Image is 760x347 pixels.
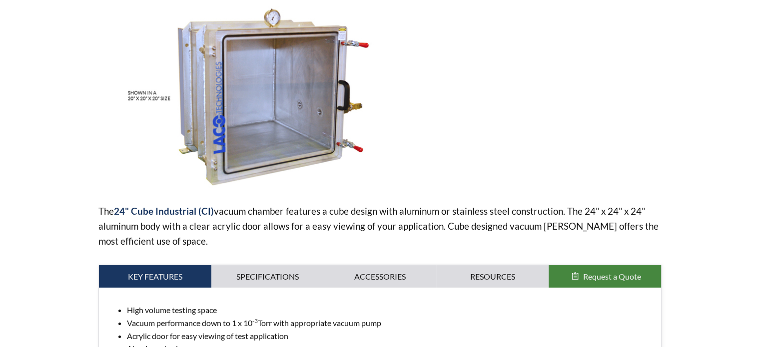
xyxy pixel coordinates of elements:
a: Key Features [99,265,211,288]
a: Specifications [211,265,324,288]
img: LVC242424-2122-CI Front View [98,2,429,188]
a: Resources [436,265,549,288]
li: Acrylic door for easy viewing of test application [127,330,654,343]
a: Accessories [324,265,436,288]
li: High volume testing space [127,304,654,317]
p: The vacuum chamber features a cube design with aluminum or stainless steel construction. The 24" ... [98,204,662,249]
button: Request a Quote [549,265,661,288]
strong: 24" Cube Industrial (CI) [114,205,214,217]
sup: -3 [252,317,258,325]
li: Vacuum performance down to 1 x 10 Torr with appropriate vacuum pump [127,317,654,330]
span: Request a Quote [583,272,641,281]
